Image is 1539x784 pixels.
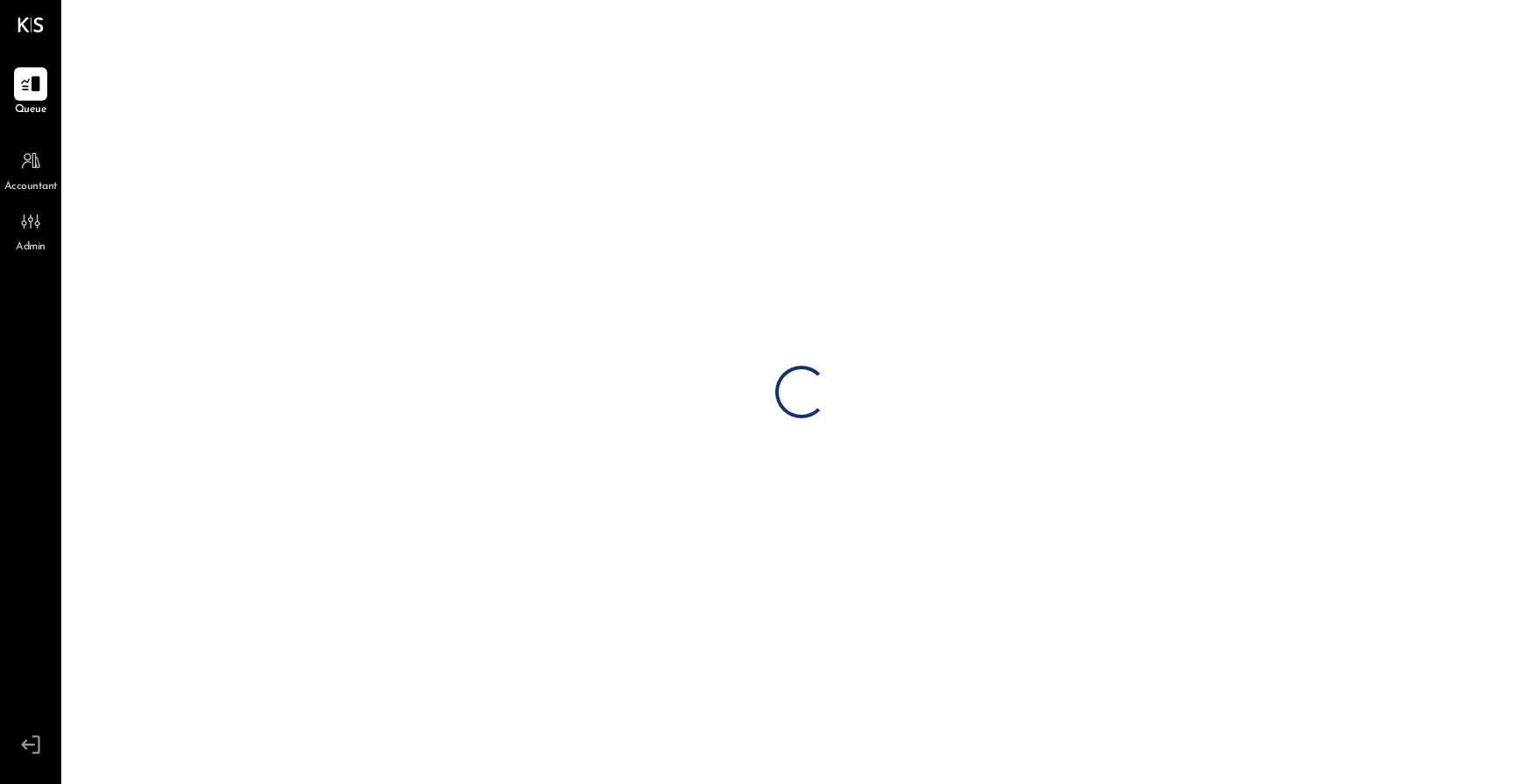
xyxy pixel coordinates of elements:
[16,240,45,255] span: Admin
[4,179,58,195] span: Accountant
[15,102,47,118] span: Queue
[1,67,60,118] a: Queue
[1,144,60,195] a: Accountant
[1,205,60,255] a: Admin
